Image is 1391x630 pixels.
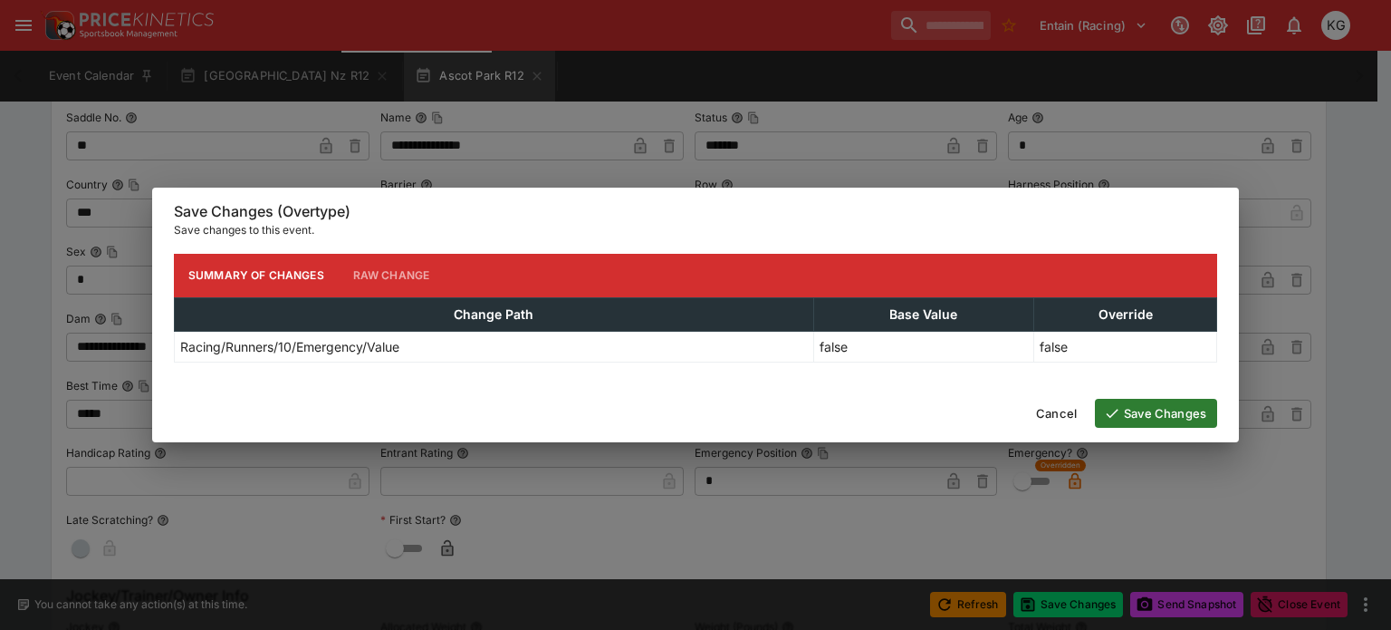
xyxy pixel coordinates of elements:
[174,221,1217,239] p: Save changes to this event.
[813,297,1033,331] th: Base Value
[175,297,814,331] th: Change Path
[339,254,445,297] button: Raw Change
[1034,331,1217,362] td: false
[174,202,1217,221] h6: Save Changes (Overtype)
[180,337,399,356] p: Racing/Runners/10/Emergency/Value
[174,254,339,297] button: Summary of Changes
[1025,399,1088,428] button: Cancel
[1095,399,1217,428] button: Save Changes
[1034,297,1217,331] th: Override
[813,331,1033,362] td: false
